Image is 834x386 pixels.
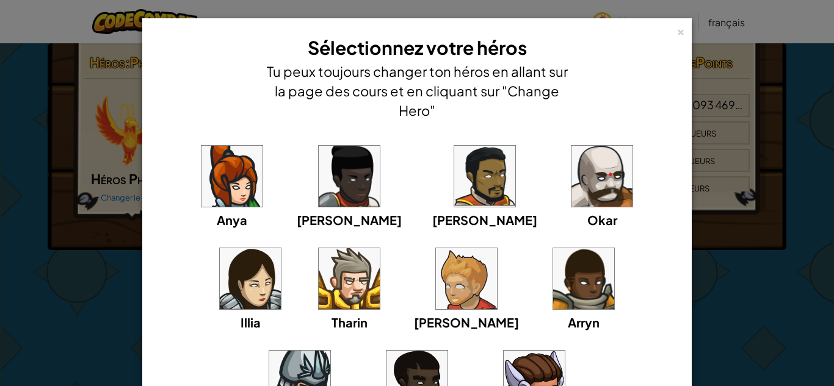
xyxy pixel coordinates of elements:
[454,146,515,207] img: portrait.png
[297,212,402,227] span: [PERSON_NAME]
[436,248,497,309] img: portrait.png
[571,146,633,207] img: portrait.png
[217,212,247,227] span: Anya
[587,212,617,227] span: Okar
[264,62,570,120] h4: Tu peux toujours changer ton héros en allant sur la page des cours et en cliquant sur "Change Hero"
[553,248,614,309] img: portrait.png
[241,315,261,330] span: Illia
[676,24,685,37] div: ×
[201,146,263,207] img: portrait.png
[220,248,281,309] img: portrait.png
[319,248,380,309] img: portrait.png
[568,315,600,330] span: Arryn
[319,146,380,207] img: portrait.png
[332,315,368,330] span: Tharin
[414,315,519,330] span: [PERSON_NAME]
[432,212,537,227] span: [PERSON_NAME]
[264,34,570,62] h3: Sélectionnez votre héros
